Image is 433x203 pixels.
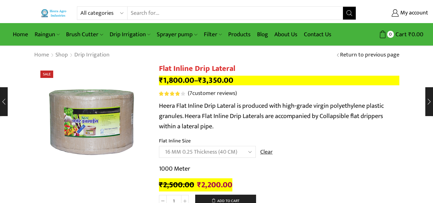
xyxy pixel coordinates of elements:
[159,64,399,73] h1: Flat Inline Drip Lateral
[366,7,428,19] a: My account
[159,91,185,96] div: Rated 4.00 out of 5
[340,51,399,59] a: Return to previous page
[159,91,180,96] span: Rated out of 5 based on customer ratings
[159,137,191,145] label: Flat Inline Size
[40,71,53,78] span: Sale
[408,30,412,39] span: ₹
[159,91,186,96] span: 7
[34,51,110,59] nav: Breadcrumb
[260,148,273,156] a: Clear options
[394,30,407,39] span: Cart
[197,178,201,191] span: ₹
[198,74,233,87] bdi: 3,350.00
[189,89,192,98] span: 7
[387,31,394,38] span: 0
[343,7,356,20] button: Search button
[63,27,106,42] a: Brush Cutter
[55,51,68,59] a: Shop
[408,30,423,39] bdi: 0.00
[31,27,63,42] a: Raingun
[225,27,254,42] a: Products
[362,29,423,40] a: 0 Cart ₹0.00
[197,178,232,191] bdi: 2,200.00
[188,89,237,98] a: (7customer reviews)
[159,76,399,85] p: –
[128,7,343,20] input: Search for...
[159,164,399,174] p: 1000 Meter
[34,51,49,59] a: Home
[159,178,194,191] bdi: 2,500.00
[106,27,154,42] a: Drip Irrigation
[198,74,202,87] span: ₹
[10,27,31,42] a: Home
[74,51,110,59] a: Drip Irrigation
[159,101,399,131] p: Heera Flat Inline Drip Lateral is produced with high-grade virgin polyethylene plastic granules. ...
[301,27,335,42] a: Contact Us
[254,27,271,42] a: Blog
[159,178,163,191] span: ₹
[154,27,200,42] a: Sprayer pump
[399,9,428,17] span: My account
[201,27,225,42] a: Filter
[271,27,301,42] a: About Us
[159,74,194,87] bdi: 1,800.00
[159,74,163,87] span: ₹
